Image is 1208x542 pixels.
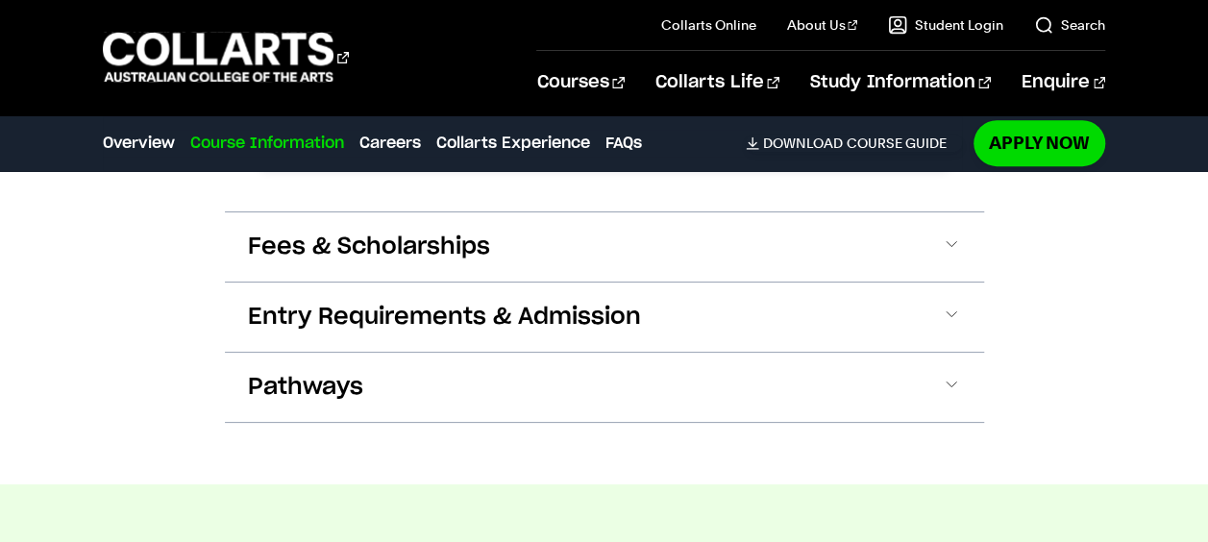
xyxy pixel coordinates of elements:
div: Go to homepage [103,30,349,85]
span: Pathways [248,372,363,403]
button: Fees & Scholarships [225,212,984,282]
a: Enquire [1022,51,1105,114]
a: FAQs [605,132,642,155]
span: Entry Requirements & Admission [248,302,641,333]
span: Download [763,135,843,152]
span: Fees & Scholarships [248,232,490,262]
a: Study Information [810,51,991,114]
a: Collarts Online [661,15,756,35]
a: Overview [103,132,175,155]
a: DownloadCourse Guide [746,135,962,152]
a: Course Information [190,132,344,155]
a: About Us [787,15,858,35]
a: Apply Now [974,120,1105,165]
a: Collarts Life [655,51,779,114]
a: Collarts Experience [436,132,590,155]
a: Student Login [888,15,1003,35]
a: Courses [536,51,624,114]
button: Pathways [225,353,984,422]
a: Search [1034,15,1105,35]
button: Entry Requirements & Admission [225,283,984,352]
a: Careers [359,132,421,155]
